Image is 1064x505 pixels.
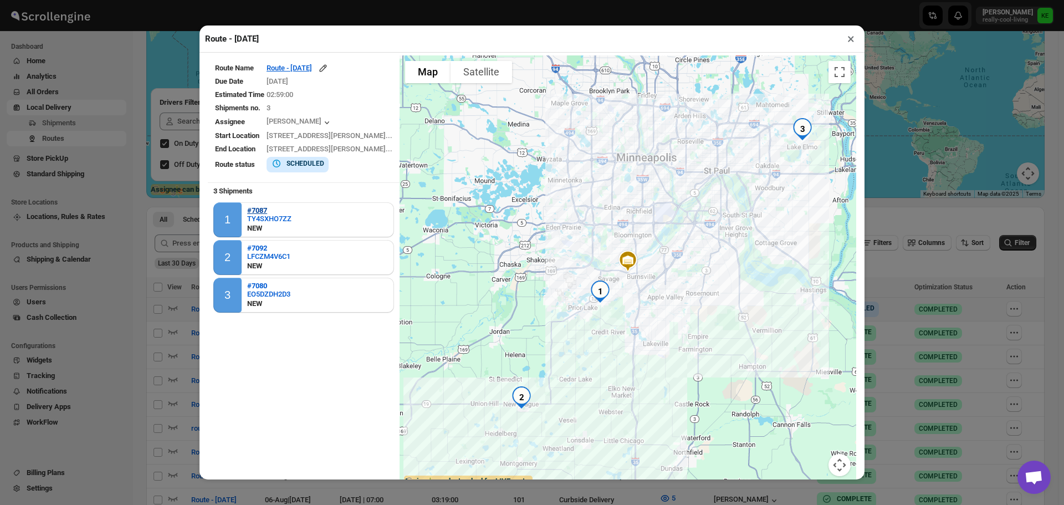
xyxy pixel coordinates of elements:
button: Toggle fullscreen view [828,61,851,83]
b: SCHEDULED [287,160,324,167]
span: 3 [267,104,270,112]
button: #7087 [247,206,291,215]
b: 3 Shipments [208,181,258,201]
a: Open this area in Google Maps (opens a new window) [402,475,439,489]
span: Assignee [215,118,245,126]
span: 02:59:00 [267,90,293,99]
a: Open chat [1017,461,1051,494]
div: 2 [224,251,231,264]
button: EO5DZDH2D3 [247,290,290,298]
button: TY4SXHO7ZZ [247,215,291,223]
button: Show street map [405,61,451,83]
span: [DATE] [267,77,288,85]
button: #7080 [247,282,290,290]
button: LFCZM4V6C1 [247,252,290,261]
button: Show satellite imagery [451,61,512,83]
div: 1 [585,276,616,307]
span: Start Location [215,131,259,140]
div: [STREET_ADDRESS][PERSON_NAME]... [267,130,392,141]
span: End Location [215,145,255,153]
span: Route Name [215,64,254,72]
button: Route - [DATE] [267,63,329,74]
span: Route status [215,160,255,169]
button: × [843,31,859,47]
span: Estimated Time [215,90,264,99]
div: [STREET_ADDRESS][PERSON_NAME]... [267,144,392,155]
div: 1 [224,213,231,226]
button: #7092 [247,244,290,252]
span: Shipments no. [215,104,260,112]
h2: Route - [DATE] [205,33,259,44]
div: NEW [247,261,290,272]
div: 2 [506,382,537,413]
div: 3 [787,114,818,145]
button: Map camera controls [828,454,851,476]
button: [PERSON_NAME] [267,117,332,128]
label: Assignee can be tracked for LIVE routes [404,476,533,487]
div: NEW [247,223,291,234]
button: SCHEDULED [271,158,324,169]
b: #7092 [247,244,267,252]
b: #7080 [247,282,267,290]
b: #7087 [247,206,267,215]
div: 3 [224,289,231,302]
img: Google [402,475,439,489]
span: Due Date [215,77,243,85]
div: NEW [247,298,290,309]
